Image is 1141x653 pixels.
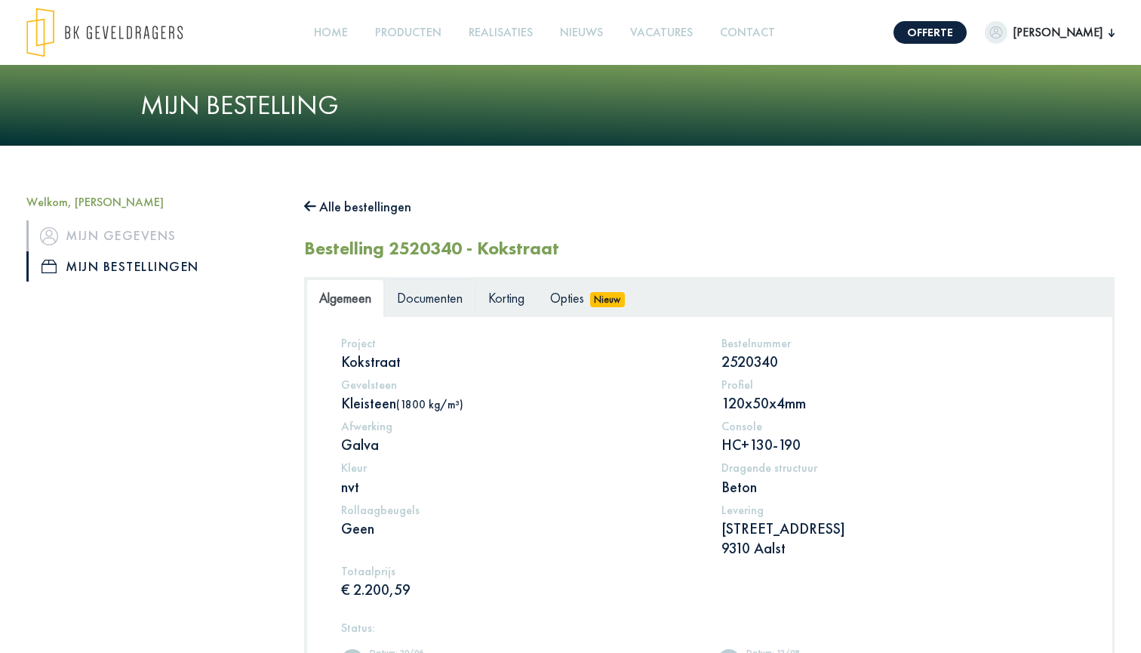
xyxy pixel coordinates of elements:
[26,195,281,209] h5: Welkom, [PERSON_NAME]
[893,21,967,44] a: Offerte
[341,519,699,538] p: Geen
[721,477,1079,497] p: Beton
[721,460,1079,475] h5: Dragende structuur
[624,16,699,50] a: Vacatures
[369,16,447,50] a: Producten
[985,21,1115,44] button: [PERSON_NAME]
[590,292,625,307] span: Nieuw
[721,352,1079,371] p: 2520340
[306,279,1112,316] ul: Tabs
[341,503,699,517] h5: Rollaagbeugels
[341,460,699,475] h5: Kleur
[721,377,1079,392] h5: Profiel
[26,220,281,251] a: iconMijn gegevens
[341,477,699,497] p: nvt
[341,352,699,371] p: Kokstraat
[341,393,699,413] p: Kleisteen
[140,89,1001,122] h1: Mijn bestelling
[341,336,699,350] h5: Project
[721,435,1079,454] p: HC+130-190
[554,16,609,50] a: Nieuws
[721,503,1079,517] h5: Levering
[721,519,1079,558] p: [STREET_ADDRESS] 9310 Aalst
[26,8,183,57] img: logo
[985,21,1007,44] img: dummypic.png
[304,195,411,219] button: Alle bestellingen
[721,393,1079,413] p: 120x50x4mm
[341,435,699,454] p: Galva
[341,419,699,433] h5: Afwerking
[40,227,58,245] img: icon
[319,289,371,306] span: Algemeen
[396,397,463,411] span: (1800 kg/m³)
[341,621,1078,635] h5: Status:
[341,377,699,392] h5: Gevelsteen
[341,564,699,578] h5: Totaalprijs
[304,238,559,260] h2: Bestelling 2520340 - Kokstraat
[550,289,584,306] span: Opties
[341,580,699,599] p: € 2.200,59
[397,289,463,306] span: Documenten
[721,419,1079,433] h5: Console
[463,16,539,50] a: Realisaties
[26,251,281,282] a: iconMijn bestellingen
[42,260,57,273] img: icon
[714,16,781,50] a: Contact
[1007,23,1109,42] span: [PERSON_NAME]
[488,289,524,306] span: Korting
[308,16,354,50] a: Home
[721,336,1079,350] h5: Bestelnummer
